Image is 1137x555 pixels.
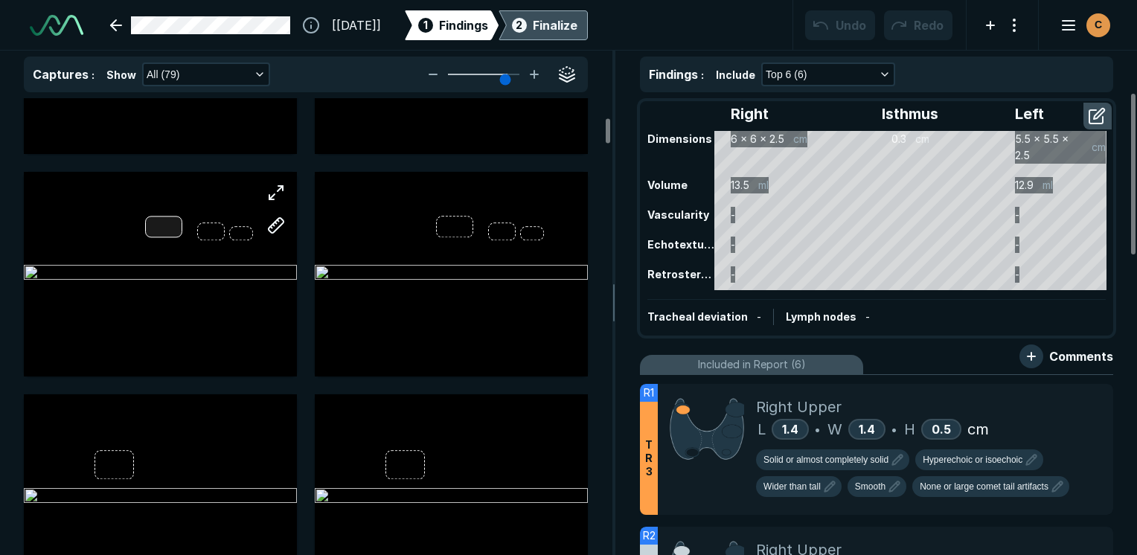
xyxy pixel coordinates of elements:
span: Tracheal deviation [647,310,748,323]
button: Undo [805,10,875,40]
span: None or large comet tail artifacts [920,480,1048,493]
span: - [757,310,761,323]
span: R2 [643,527,656,544]
img: See-Mode Logo [30,15,83,36]
span: - [865,310,870,323]
span: : [701,68,704,81]
span: All (79) [147,66,179,83]
img: ojpC3AAAAAZJREFUAwCrG0UyeaJTOwAAAABJRU5ErkJggg== [670,396,744,462]
span: Hyperechoic or isoechoic [923,453,1022,466]
span: L [758,418,766,440]
span: 0.5 [932,422,951,437]
span: Included in Report (6) [698,356,806,373]
span: 1.4 [859,422,875,437]
span: • [815,420,820,438]
span: Lymph nodes [786,310,856,323]
div: avatar-name [1086,13,1110,37]
span: 1 [423,17,428,33]
div: 2Finalize [499,10,588,40]
span: Show [106,67,136,83]
span: Smooth [855,480,885,493]
span: 2 [516,17,522,33]
span: Include [716,67,755,83]
span: cm [967,418,989,440]
span: Comments [1049,347,1113,365]
span: R1 [644,385,654,401]
span: Wider than tall [763,480,821,493]
span: Right Upper [756,396,842,418]
span: Findings [439,16,488,34]
button: avatar-name [1051,10,1113,40]
div: 1Findings [405,10,499,40]
button: Redo [884,10,952,40]
span: [[DATE]] [332,16,381,34]
span: Top 6 (6) [766,66,807,83]
span: W [827,418,842,440]
span: Findings [649,67,698,82]
span: • [891,420,897,438]
li: R1TR3Right UpperL1.4•W1.4•H0.5cm [640,384,1113,515]
span: : [92,68,95,81]
span: 1.4 [782,422,798,437]
span: T R 3 [645,438,653,478]
span: C [1095,17,1102,33]
span: H [904,418,915,440]
div: Finalize [533,16,577,34]
a: See-Mode Logo [24,9,89,42]
span: Captures [33,67,89,82]
span: Solid or almost completely solid [763,453,888,466]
